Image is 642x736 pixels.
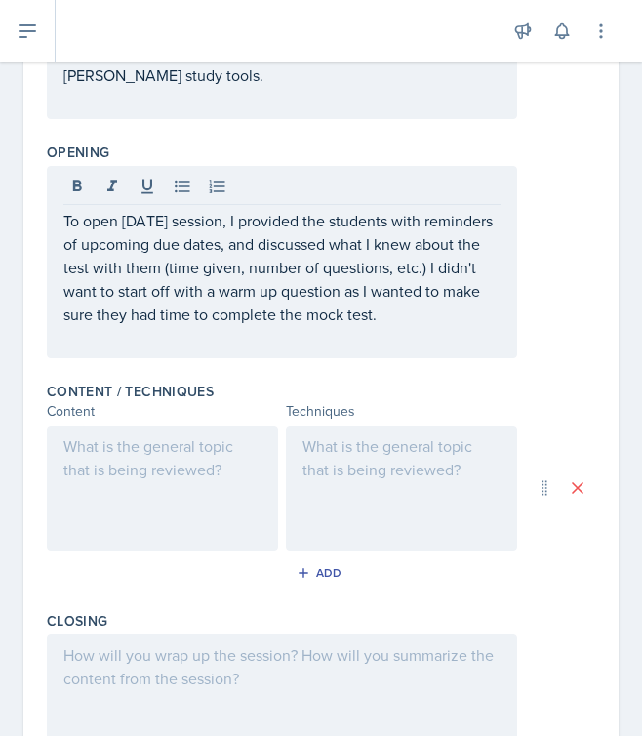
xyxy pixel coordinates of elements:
p: To open [DATE] session, I provided the students with reminders of upcoming due dates, and discuss... [63,209,501,326]
div: Techniques [286,401,517,422]
label: Content / Techniques [47,382,214,401]
div: Add [301,565,342,581]
div: Content [47,401,278,422]
label: Closing [47,611,107,631]
button: Add [290,558,353,588]
label: Opening [47,143,109,162]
